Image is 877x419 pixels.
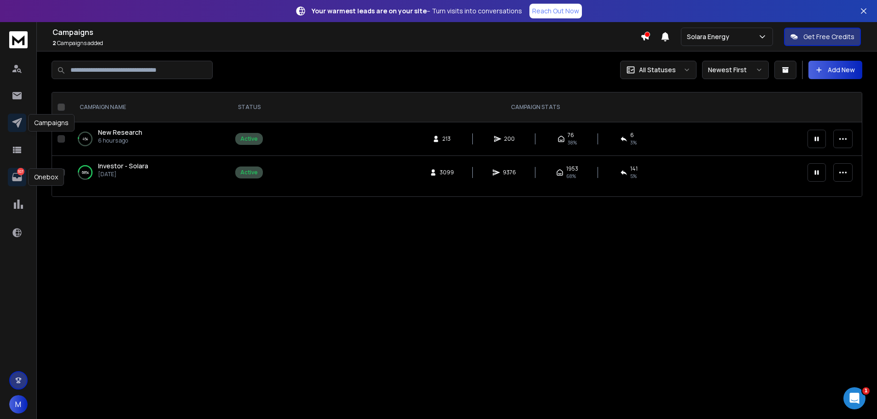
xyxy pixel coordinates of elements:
[702,61,769,79] button: Newest First
[630,132,634,139] span: 6
[843,387,865,409] iframe: Intercom live chat
[230,92,268,122] th: STATUS
[9,395,28,413] button: M
[630,139,637,146] span: 3 %
[82,168,89,177] p: 68 %
[28,114,75,132] div: Campaigns
[687,32,733,41] p: Solara Energy
[639,65,676,75] p: All Statuses
[8,168,26,186] a: 107
[69,122,230,156] td: 4%New Research6 hours ago
[566,172,576,180] span: 68 %
[532,6,579,16] p: Reach Out Now
[69,92,230,122] th: CAMPAIGN NAME
[52,27,640,38] h1: Campaigns
[442,135,452,143] span: 213
[440,169,454,176] span: 3099
[240,169,258,176] div: Active
[17,168,24,175] p: 107
[568,132,574,139] span: 76
[98,161,148,171] a: Investor - Solara
[98,171,148,178] p: [DATE]
[566,165,578,172] span: 1953
[504,135,515,143] span: 200
[784,28,861,46] button: Get Free Credits
[312,6,427,15] strong: Your warmest leads are on your site
[312,6,522,16] p: – Turn visits into conversations
[268,92,802,122] th: CAMPAIGN STATS
[862,387,870,395] span: 1
[808,61,862,79] button: Add New
[98,161,148,170] span: Investor - Solara
[568,139,577,146] span: 38 %
[98,128,142,137] a: New Research
[9,31,28,48] img: logo
[630,165,638,172] span: 141
[240,135,258,143] div: Active
[803,32,854,41] p: Get Free Credits
[630,172,637,180] span: 5 %
[52,40,640,47] p: Campaigns added
[503,169,516,176] span: 9376
[52,39,56,47] span: 2
[28,168,64,186] div: Onebox
[529,4,582,18] a: Reach Out Now
[82,134,88,143] p: 4 %
[69,156,230,189] td: 68%Investor - Solara[DATE]
[98,137,142,144] p: 6 hours ago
